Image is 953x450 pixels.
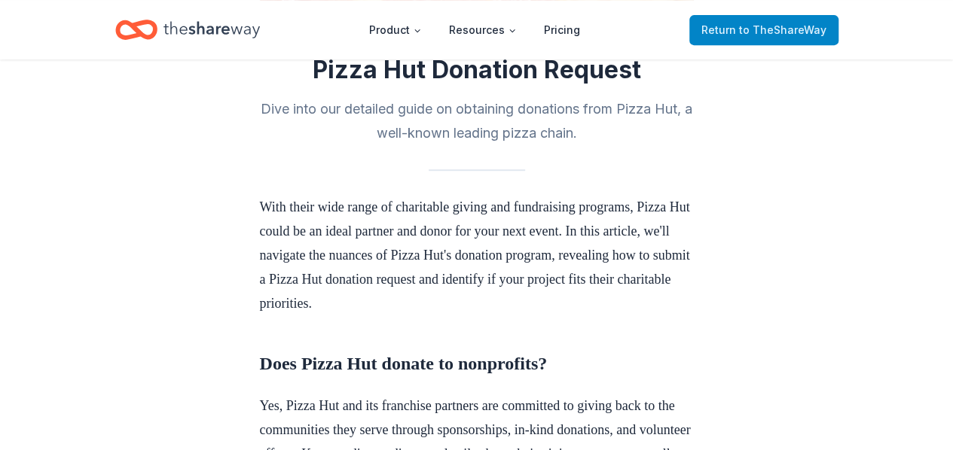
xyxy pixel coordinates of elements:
p: With their wide range of charitable giving and fundraising programs, Pizza Hut could be an ideal ... [260,195,694,315]
button: Resources [437,15,529,45]
h1: Pizza Hut Donation Request [260,55,694,85]
a: Home [115,12,260,47]
h2: Does Pizza Hut donate to nonprofits? [260,351,694,376]
button: Product [357,15,434,45]
nav: Main [357,12,592,47]
span: Return [701,21,826,39]
a: Pricing [532,15,592,45]
a: Returnto TheShareWay [689,15,838,45]
span: to TheShareWay [739,23,826,36]
h2: Dive into our detailed guide on obtaining donations from Pizza Hut, a well-known leading pizza ch... [260,97,694,145]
